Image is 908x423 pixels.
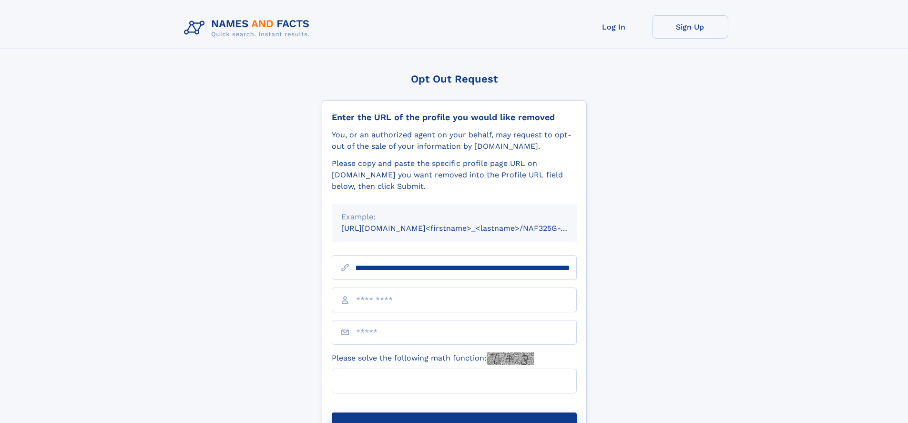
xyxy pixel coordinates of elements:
[576,15,652,39] a: Log In
[332,129,577,152] div: You, or an authorized agent on your behalf, may request to opt-out of the sale of your informatio...
[332,112,577,123] div: Enter the URL of the profile you would like removed
[180,15,317,41] img: Logo Names and Facts
[341,224,595,233] small: [URL][DOMAIN_NAME]<firstname>_<lastname>/NAF325G-xxxxxxxx
[322,73,587,85] div: Opt Out Request
[332,352,534,365] label: Please solve the following math function:
[652,15,728,39] a: Sign Up
[332,158,577,192] div: Please copy and paste the specific profile page URL on [DOMAIN_NAME] you want removed into the Pr...
[341,211,567,223] div: Example:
